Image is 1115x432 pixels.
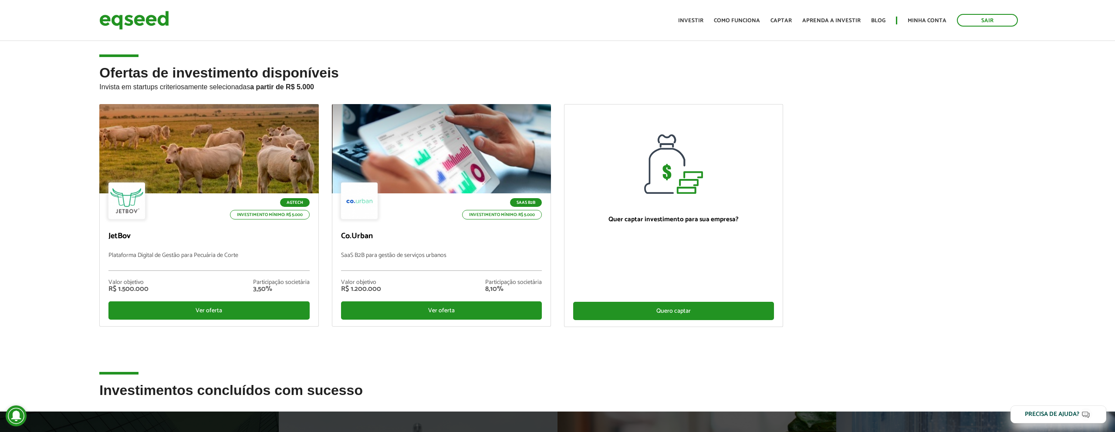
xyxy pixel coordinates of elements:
[108,252,309,271] p: Plataforma Digital de Gestão para Pecuária de Corte
[280,198,310,207] p: Agtech
[108,301,309,320] div: Ver oferta
[341,280,381,286] div: Valor objetivo
[341,252,542,271] p: SaaS B2B para gestão de serviços urbanos
[770,18,792,24] a: Captar
[99,81,1015,91] p: Invista em startups criteriosamente selecionadas
[341,286,381,293] div: R$ 1.200.000
[108,280,149,286] div: Valor objetivo
[957,14,1018,27] a: Sair
[230,210,310,219] p: Investimento mínimo: R$ 5.000
[99,9,169,32] img: EqSeed
[462,210,542,219] p: Investimento mínimo: R$ 5.000
[99,65,1015,104] h2: Ofertas de investimento disponíveis
[253,286,310,293] div: 3,50%
[332,104,551,327] a: SaaS B2B Investimento mínimo: R$ 5.000 Co.Urban SaaS B2B para gestão de serviços urbanos Valor ob...
[253,280,310,286] div: Participação societária
[678,18,703,24] a: Investir
[714,18,760,24] a: Como funciona
[573,302,774,320] div: Quero captar
[485,280,542,286] div: Participação societária
[510,198,542,207] p: SaaS B2B
[573,216,774,223] p: Quer captar investimento para sua empresa?
[250,83,314,91] strong: a partir de R$ 5.000
[908,18,946,24] a: Minha conta
[108,286,149,293] div: R$ 1.500.000
[341,232,542,241] p: Co.Urban
[802,18,861,24] a: Aprenda a investir
[564,104,783,327] a: Quer captar investimento para sua empresa? Quero captar
[99,104,318,327] a: Agtech Investimento mínimo: R$ 5.000 JetBov Plataforma Digital de Gestão para Pecuária de Corte V...
[99,383,1015,411] h2: Investimentos concluídos com sucesso
[341,301,542,320] div: Ver oferta
[108,232,309,241] p: JetBov
[871,18,885,24] a: Blog
[485,286,542,293] div: 8,10%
